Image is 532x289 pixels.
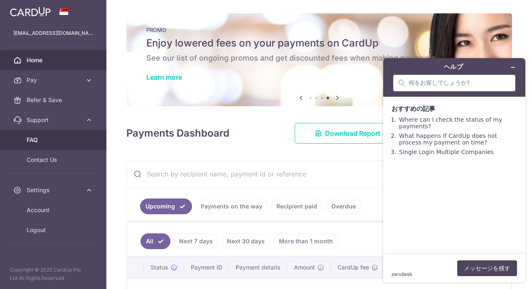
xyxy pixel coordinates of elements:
[140,198,192,214] a: Upcoming
[27,186,81,194] span: Settings
[273,233,338,249] a: More than 1 month
[377,51,532,289] iframe: 詳しい情報はこちら
[146,53,492,63] h6: See our list of ongoing promos and get discounted fees when making payments
[184,257,229,278] th: Payment ID
[27,56,81,64] span: Home
[325,128,380,138] span: Download Report
[146,73,182,81] a: Learn more
[174,233,218,249] a: Next 7 days
[27,206,81,214] span: Account
[27,226,81,234] span: Logout
[140,233,170,249] a: All
[146,37,492,50] h5: Enjoy lowered fees on your payments on CardUp
[127,161,492,187] input: Search by recipient name, payment id or reference
[126,13,512,106] img: Latest Promos banner
[27,136,81,144] span: FAQ
[222,233,270,249] a: Next 30 days
[27,116,81,124] span: Support
[13,29,93,37] p: [EMAIL_ADDRESS][DOMAIN_NAME]
[229,257,287,278] th: Payment details
[27,76,81,84] span: Pay
[337,263,369,272] span: CardUp fee
[27,156,81,164] span: Contact Us
[20,5,40,13] span: ヘルプ
[146,27,492,33] p: PROMO
[294,263,315,272] span: Amount
[126,126,229,141] h4: Payments Dashboard
[10,7,51,17] img: CardUp
[150,263,168,272] span: Status
[27,96,81,104] span: Refer & Save
[326,198,361,214] a: Overdue
[195,198,268,214] a: Payments on the way
[295,123,401,144] a: Download Report
[271,198,323,214] a: Recipient paid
